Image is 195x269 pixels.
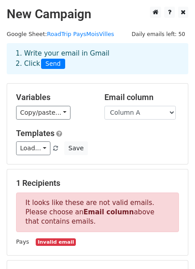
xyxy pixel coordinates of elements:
h5: Variables [16,92,91,102]
h2: New Campaign [7,7,188,22]
p: It looks like these are not valid emails. Please choose an above that contains emails. [16,193,179,232]
strong: Email column [83,208,134,216]
small: Google Sheet: [7,31,114,37]
h5: 1 Recipients [16,178,179,188]
a: Copy/paste... [16,106,71,120]
a: Daily emails left: 50 [129,31,188,37]
h5: Email column [104,92,179,102]
div: Widget de chat [150,226,195,269]
a: RoadTrip PaysMoisVilles [47,31,114,37]
iframe: Chat Widget [150,226,195,269]
small: Pays [16,238,29,245]
div: 1. Write your email in Gmail 2. Click [9,48,186,69]
span: Send [41,59,65,69]
small: Invalid email [36,238,76,246]
a: Templates [16,128,54,138]
span: Daily emails left: 50 [129,29,188,39]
